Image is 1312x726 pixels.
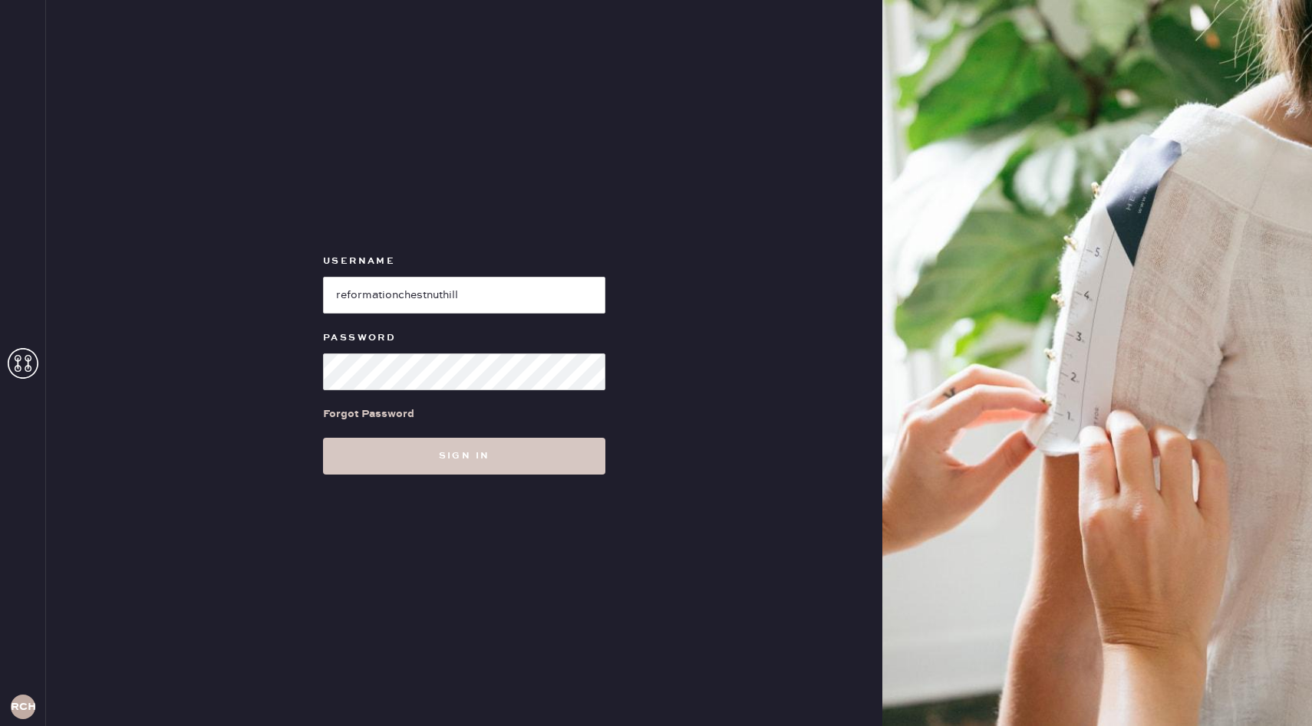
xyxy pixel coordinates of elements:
[323,277,605,314] input: e.g. john@doe.com
[1055,513,1308,723] iframe: Front Chat
[323,390,414,438] a: Forgot Password
[323,438,605,475] button: Sign in
[323,252,605,271] label: Username
[323,329,605,347] label: Password
[11,701,35,712] h3: RCHA
[323,406,414,422] div: Forgot Password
